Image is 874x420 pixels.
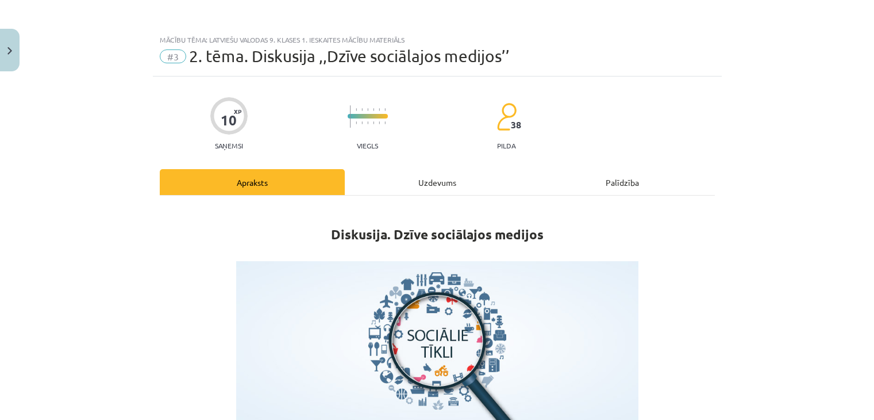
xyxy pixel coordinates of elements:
[367,108,368,111] img: icon-short-line-57e1e144782c952c97e751825c79c345078a6d821885a25fce030b3d8c18986b.svg
[331,226,544,243] strong: Diskusija. Dzīve sociālajos medijos
[221,112,237,128] div: 10
[496,102,517,131] img: students-c634bb4e5e11cddfef0936a35e636f08e4e9abd3cc4e673bd6f9a4125e45ecb1.svg
[160,169,345,195] div: Apraksts
[350,105,351,128] img: icon-long-line-d9ea69661e0d244f92f715978eff75569469978d946b2353a9bb055b3ed8787d.svg
[384,108,386,111] img: icon-short-line-57e1e144782c952c97e751825c79c345078a6d821885a25fce030b3d8c18986b.svg
[210,142,248,150] p: Saņemsi
[361,108,363,111] img: icon-short-line-57e1e144782c952c97e751825c79c345078a6d821885a25fce030b3d8c18986b.svg
[356,108,357,111] img: icon-short-line-57e1e144782c952c97e751825c79c345078a6d821885a25fce030b3d8c18986b.svg
[384,121,386,124] img: icon-short-line-57e1e144782c952c97e751825c79c345078a6d821885a25fce030b3d8c18986b.svg
[7,47,12,55] img: icon-close-lesson-0947bae3869378f0d4975bcd49f059093ad1ed9edebbc8119c70593378902aed.svg
[497,142,515,150] p: pilda
[373,108,374,111] img: icon-short-line-57e1e144782c952c97e751825c79c345078a6d821885a25fce030b3d8c18986b.svg
[379,108,380,111] img: icon-short-line-57e1e144782c952c97e751825c79c345078a6d821885a25fce030b3d8c18986b.svg
[160,49,186,63] span: #3
[357,142,378,150] p: Viegls
[361,121,363,124] img: icon-short-line-57e1e144782c952c97e751825c79c345078a6d821885a25fce030b3d8c18986b.svg
[189,47,510,66] span: 2. tēma. Diskusija ,,Dzīve sociālajos medijos’’
[511,120,521,130] span: 38
[379,121,380,124] img: icon-short-line-57e1e144782c952c97e751825c79c345078a6d821885a25fce030b3d8c18986b.svg
[160,36,715,44] div: Mācību tēma: Latviešu valodas 9. klases 1. ieskaites mācību materiāls
[356,121,357,124] img: icon-short-line-57e1e144782c952c97e751825c79c345078a6d821885a25fce030b3d8c18986b.svg
[530,169,715,195] div: Palīdzība
[367,121,368,124] img: icon-short-line-57e1e144782c952c97e751825c79c345078a6d821885a25fce030b3d8c18986b.svg
[373,121,374,124] img: icon-short-line-57e1e144782c952c97e751825c79c345078a6d821885a25fce030b3d8c18986b.svg
[345,169,530,195] div: Uzdevums
[234,108,241,114] span: XP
